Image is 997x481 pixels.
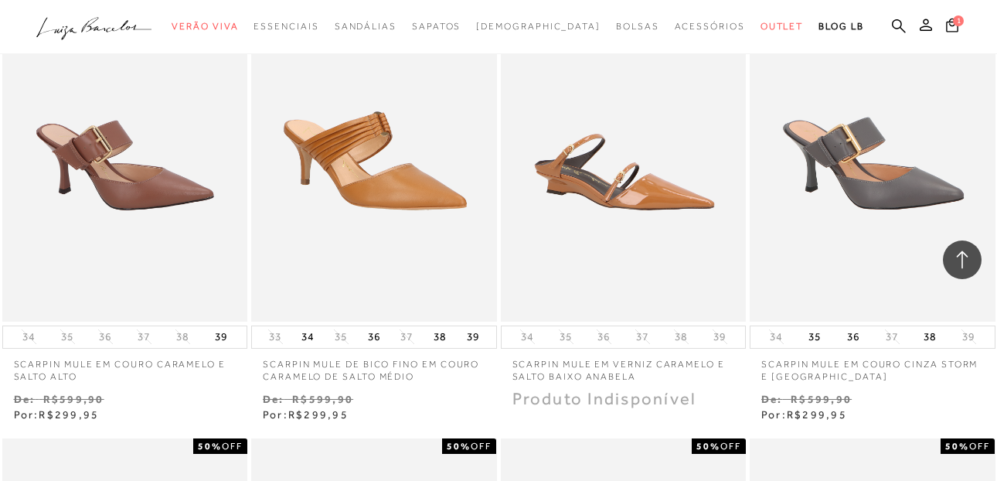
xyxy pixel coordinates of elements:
span: 1 [953,15,964,26]
button: 37 [133,329,155,344]
button: 35 [330,329,352,344]
span: OFF [720,441,741,452]
button: 39 [709,329,730,344]
a: SCARPIN MULE EM COURO CARAMELO E SALTO ALTO [2,349,248,384]
button: 35 [555,329,577,344]
button: 38 [429,326,451,348]
strong: 50% [198,441,222,452]
a: SCARPIN MULE DE BICO FINO EM COURO CARAMELO DE SALTO MÉDIO [251,349,497,384]
strong: 50% [447,441,471,452]
button: 33 [264,329,286,344]
button: 37 [631,329,653,344]
button: 36 [363,326,385,348]
span: Sapatos [412,21,461,32]
button: 36 [842,326,864,348]
button: 35 [56,329,78,344]
a: categoryNavScreenReaderText [616,12,659,41]
button: 34 [516,329,538,344]
button: 35 [804,326,825,348]
a: categoryNavScreenReaderText [172,12,238,41]
span: Por: [263,408,349,421]
small: De: [263,393,284,405]
a: SCARPIN MULE EM COURO CINZA STORM E [GEOGRAPHIC_DATA] [750,349,995,384]
a: categoryNavScreenReaderText [675,12,745,41]
button: 34 [18,329,39,344]
button: 38 [919,326,941,348]
a: categoryNavScreenReaderText [761,12,804,41]
span: BLOG LB [818,21,863,32]
button: 39 [958,329,979,344]
span: Verão Viva [172,21,238,32]
button: 36 [593,329,614,344]
a: SCARPIN MULE EM VERNIZ CARAMELO E SALTO BAIXO ANABELA [501,349,747,384]
button: 38 [670,329,692,344]
span: Sandálias [335,21,396,32]
span: Por: [14,408,100,421]
a: BLOG LB [818,12,863,41]
span: [DEMOGRAPHIC_DATA] [476,21,601,32]
small: De: [761,393,783,405]
span: Produto Indisponível [512,389,697,408]
span: R$299,95 [787,408,847,421]
button: 34 [765,329,787,344]
strong: 50% [696,441,720,452]
a: categoryNavScreenReaderText [335,12,396,41]
button: 36 [94,329,116,344]
strong: 50% [945,441,969,452]
a: categoryNavScreenReaderText [412,12,461,41]
span: Por: [761,408,847,421]
span: OFF [969,441,990,452]
span: Acessórios [675,21,745,32]
button: 1 [941,17,963,38]
span: OFF [222,441,243,452]
button: 38 [172,329,193,344]
span: Essenciais [254,21,318,32]
button: 34 [297,326,318,348]
a: noSubCategoriesText [476,12,601,41]
button: 37 [396,329,417,344]
span: R$299,95 [288,408,349,421]
a: categoryNavScreenReaderText [254,12,318,41]
span: Bolsas [616,21,659,32]
small: R$599,90 [292,393,353,405]
span: Outlet [761,21,804,32]
button: 37 [881,329,903,344]
span: R$299,95 [39,408,99,421]
small: R$599,90 [43,393,104,405]
button: 39 [210,326,232,348]
small: De: [14,393,36,405]
button: 39 [462,326,484,348]
span: OFF [471,441,492,452]
small: R$599,90 [791,393,852,405]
